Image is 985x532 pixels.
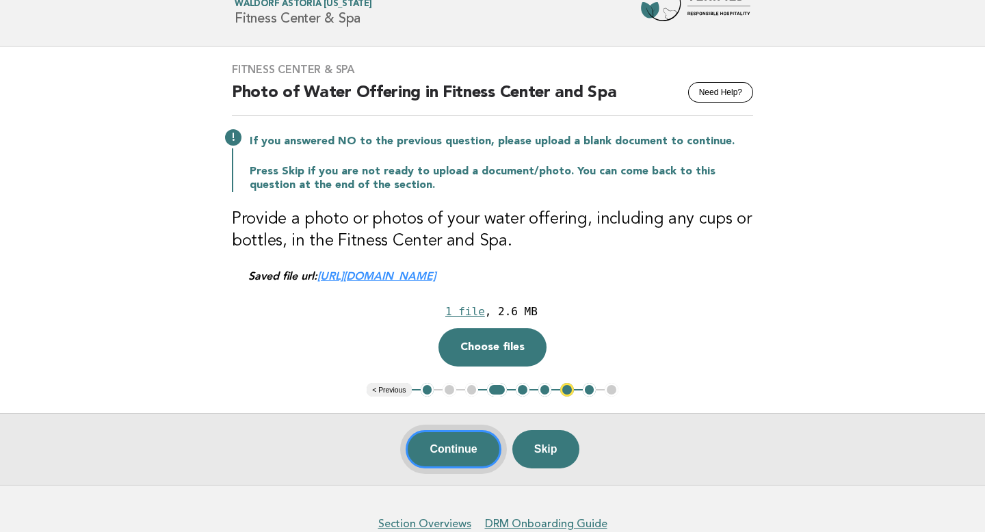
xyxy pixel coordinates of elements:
button: 6 [538,383,552,397]
button: 8 [583,383,596,397]
h3: Fitness Center & Spa [232,63,753,77]
div: Saved file url: [248,269,753,283]
a: [URL][DOMAIN_NAME] [317,269,436,282]
h3: Provide a photo or photos of your water offering, including any cups or bottles, in the Fitness C... [232,209,753,252]
button: Continue [406,430,501,468]
button: 1 [421,383,434,397]
button: Need Help? [688,82,753,103]
button: 5 [516,383,529,397]
button: Skip [512,430,579,468]
a: Section Overviews [378,517,471,531]
p: If you answered NO to the previous question, please upload a blank document to continue. [250,135,753,148]
button: 7 [560,383,574,397]
div: 1 file [445,305,485,318]
button: < Previous [367,383,411,397]
button: Choose files [438,328,547,367]
button: 4 [487,383,507,397]
a: DRM Onboarding Guide [485,517,607,531]
p: Press Skip if you are not ready to upload a document/photo. You can come back to this question at... [250,165,753,192]
div: , 2.6 MB [485,305,538,318]
h2: Photo of Water Offering in Fitness Center and Spa [232,82,753,116]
